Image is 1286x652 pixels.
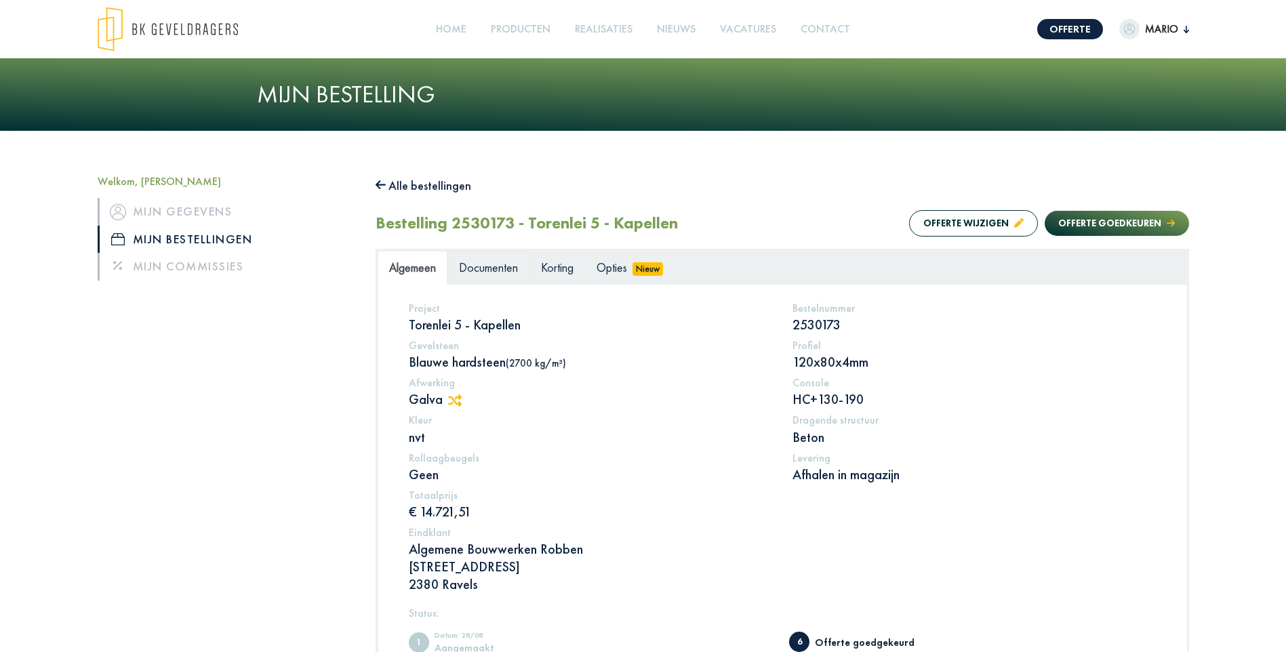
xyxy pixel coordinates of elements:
h5: Welkom, [PERSON_NAME] [98,175,355,188]
h5: Eindklant [409,526,1157,539]
div: Offerte goedgekeurd [815,637,927,647]
p: nvt [409,428,773,446]
span: Offerte goedgekeurd [789,632,809,652]
h5: Bestelnummer [792,302,1157,314]
div: Datum: 28/08 [435,632,546,643]
h5: Console [792,376,1157,389]
span: Documenten [459,260,518,275]
h5: Gevelsteen [409,339,773,352]
img: logo [98,7,238,52]
button: Alle bestellingen [376,175,472,197]
span: Korting [541,260,574,275]
h5: Project [409,302,773,314]
a: Contact [795,14,856,45]
p: Beton [792,428,1157,446]
a: Realisaties [569,14,638,45]
button: Offerte wijzigen [909,210,1038,237]
h5: Profiel [792,339,1157,352]
span: Nieuw [632,262,664,276]
p: Geen [409,466,773,483]
img: icon [110,204,126,220]
button: Offerte goedkeuren [1045,211,1188,236]
p: Afhalen in magazijn [792,466,1157,483]
span: Mario [1140,21,1184,37]
img: icon [111,233,125,245]
h5: Status: [409,607,1157,619]
span: Opties [597,260,627,275]
span: [STREET_ADDRESS] 2380 Ravels [409,558,520,593]
a: iconMijn bestellingen [98,226,355,253]
a: Home [430,14,472,45]
span: Algemeen [389,260,436,275]
p: Algemene Bouwwerken Robben [409,540,1157,593]
h5: Dragende structuur [792,413,1157,426]
p: Blauwe hardsteen [409,353,773,371]
button: Mario [1119,19,1189,39]
h1: Mijn bestelling [257,80,1030,109]
h5: Afwerking [409,376,773,389]
a: iconMijn gegevens [98,198,355,225]
img: dummypic.png [1119,19,1140,39]
p: € 14.721,51 [409,503,773,521]
p: HC+130-190 [792,390,1157,408]
p: 120x80x4mm [792,353,1157,371]
a: Nieuws [651,14,701,45]
h5: Levering [792,451,1157,464]
h5: Kleur [409,413,773,426]
h2: Bestelling 2530173 - Torenlei 5 - Kapellen [376,213,678,233]
a: Producten [485,14,556,45]
a: Mijn commissies [98,253,355,280]
p: 2530173 [792,316,1157,333]
ul: Tabs [378,251,1187,284]
span: (2700 kg/m³) [506,356,566,369]
p: Torenlei 5 - Kapellen [409,316,773,333]
a: Offerte [1037,19,1103,39]
h5: Totaalprijs [409,489,773,502]
h5: Rollaagbeugels [409,451,773,464]
p: Galva [409,390,773,408]
a: Vacatures [715,14,782,45]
